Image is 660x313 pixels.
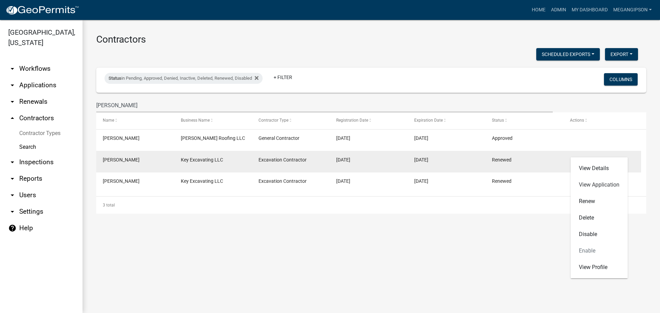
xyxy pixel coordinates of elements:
[258,178,307,184] span: Excavation Contractor
[96,98,553,112] input: Search for contractors
[605,48,638,60] button: Export
[8,208,16,216] i: arrow_drop_down
[492,118,504,123] span: Status
[570,177,602,187] button: Action
[563,112,641,129] datatable-header-cell: Actions
[571,226,628,243] a: Disable
[492,178,511,184] span: Renewed
[336,118,368,123] span: Registration Date
[8,81,16,89] i: arrow_drop_down
[571,177,628,193] a: View Application
[104,73,263,84] div: in Pending, Approved, Denied, Inactive, Deleted, Renewed, Disabled
[8,175,16,183] i: arrow_drop_down
[570,134,602,144] button: Action
[408,112,485,129] datatable-header-cell: Expiration Date
[610,3,654,16] a: megangipson
[103,178,140,184] span: Nathan Wagler
[414,178,428,184] span: 12/31/2022
[336,157,350,163] span: 01/17/2023
[571,160,628,177] a: View Details
[492,157,511,163] span: Renewed
[529,3,548,16] a: Home
[571,157,628,278] div: Action
[8,98,16,106] i: arrow_drop_down
[8,224,16,232] i: help
[570,118,584,123] span: Actions
[571,210,628,226] a: Delete
[8,191,16,199] i: arrow_drop_down
[569,3,610,16] a: My Dashboard
[103,157,140,163] span: Nathan Wagler
[414,118,443,123] span: Expiration Date
[571,193,628,210] a: Renew
[181,135,245,141] span: Wagler Roofing LLC
[103,135,140,141] span: Glen wagler
[252,112,330,129] datatable-header-cell: Contractor Type
[96,34,646,45] h3: Contractors
[548,3,569,16] a: Admin
[492,135,513,141] span: Approved
[268,71,298,83] a: + Filter
[414,135,428,141] span: 12/31/2025
[181,178,223,184] span: Key Excavating LLC
[109,76,121,81] span: Status
[570,156,602,166] button: Action
[485,112,563,129] datatable-header-cell: Status
[604,73,638,86] button: Columns
[258,135,299,141] span: General Contractor
[103,118,114,123] span: Name
[258,118,288,123] span: Contractor Type
[330,112,407,129] datatable-header-cell: Registration Date
[96,197,646,214] div: 3 total
[336,135,350,141] span: 06/05/2025
[174,112,252,129] datatable-header-cell: Business Name
[414,157,428,163] span: 12/31/2023
[258,157,307,163] span: Excavation Contractor
[8,114,16,122] i: arrow_drop_up
[181,157,223,163] span: Key Excavating LLC
[336,178,350,184] span: 12/28/2021
[571,259,628,276] a: View Profile
[8,65,16,73] i: arrow_drop_down
[96,112,174,129] datatable-header-cell: Name
[536,48,600,60] button: Scheduled Exports
[8,158,16,166] i: arrow_drop_down
[181,118,210,123] span: Business Name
